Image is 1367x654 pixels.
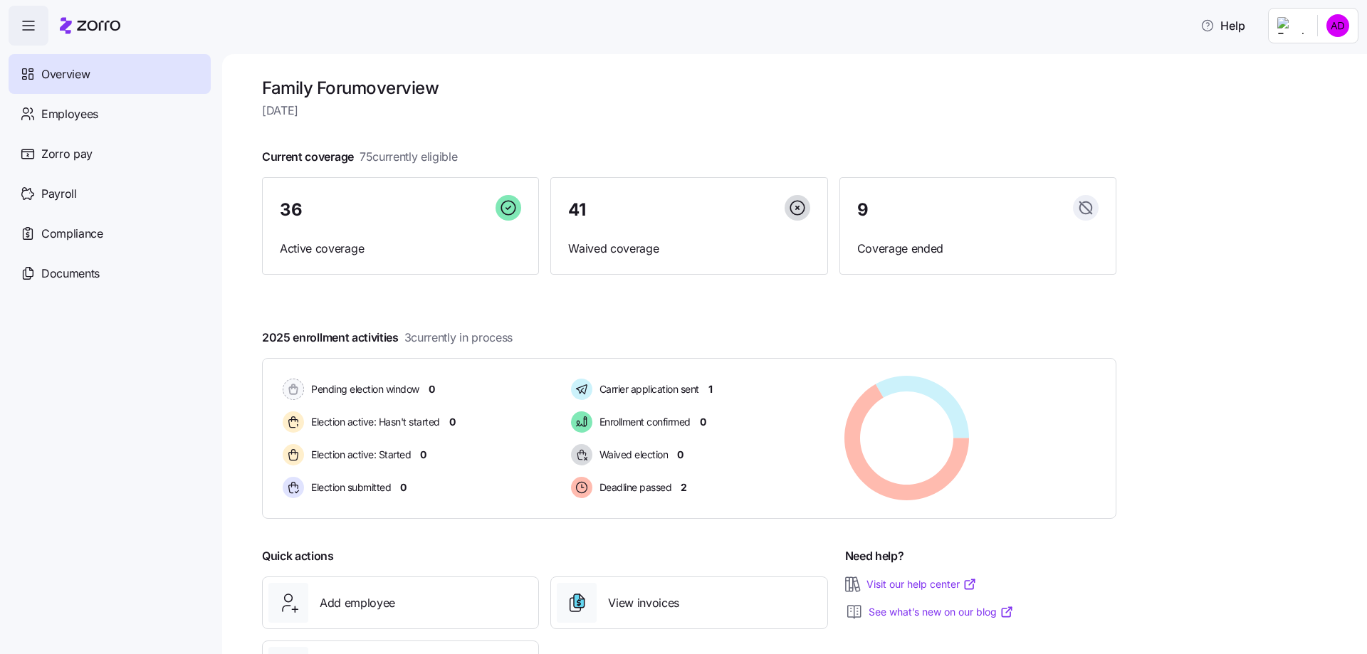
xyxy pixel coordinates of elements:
[1326,14,1349,37] img: 0dc50cdb7dc607bd9d5b4732d0ba19db
[400,480,407,495] span: 0
[41,145,93,163] span: Zorro pay
[681,480,687,495] span: 2
[9,94,211,134] a: Employees
[307,448,411,462] span: Election active: Started
[429,382,435,396] span: 0
[857,240,1099,258] span: Coverage ended
[41,105,98,123] span: Employees
[845,547,904,565] span: Need help?
[262,329,513,347] span: 2025 enrollment activities
[9,253,211,293] a: Documents
[420,448,426,462] span: 0
[280,240,521,258] span: Active coverage
[320,594,395,612] span: Add employee
[700,415,706,429] span: 0
[307,382,419,396] span: Pending election window
[262,148,458,166] span: Current coverage
[595,448,669,462] span: Waived election
[595,415,691,429] span: Enrollment confirmed
[41,265,100,283] span: Documents
[857,201,869,218] span: 9
[404,329,513,347] span: 3 currently in process
[280,201,302,218] span: 36
[568,201,585,218] span: 41
[9,174,211,213] a: Payroll
[869,605,1014,619] a: See what’s new on our blog
[262,77,1116,99] h1: Family Forum overview
[568,240,810,258] span: Waived coverage
[608,594,679,612] span: View invoices
[41,185,77,203] span: Payroll
[41,225,103,243] span: Compliance
[449,415,456,429] span: 0
[866,577,977,591] a: Visit our help center
[262,547,334,565] span: Quick actions
[9,213,211,253] a: Compliance
[1277,17,1306,34] img: Employer logo
[708,382,713,396] span: 1
[595,382,699,396] span: Carrier application sent
[41,65,90,83] span: Overview
[307,415,440,429] span: Election active: Hasn't started
[360,148,458,166] span: 75 currently eligible
[9,54,211,94] a: Overview
[9,134,211,174] a: Zorro pay
[677,448,683,462] span: 0
[1200,17,1245,34] span: Help
[1189,11,1257,40] button: Help
[307,480,391,495] span: Election submitted
[595,480,672,495] span: Deadline passed
[262,102,1116,120] span: [DATE]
